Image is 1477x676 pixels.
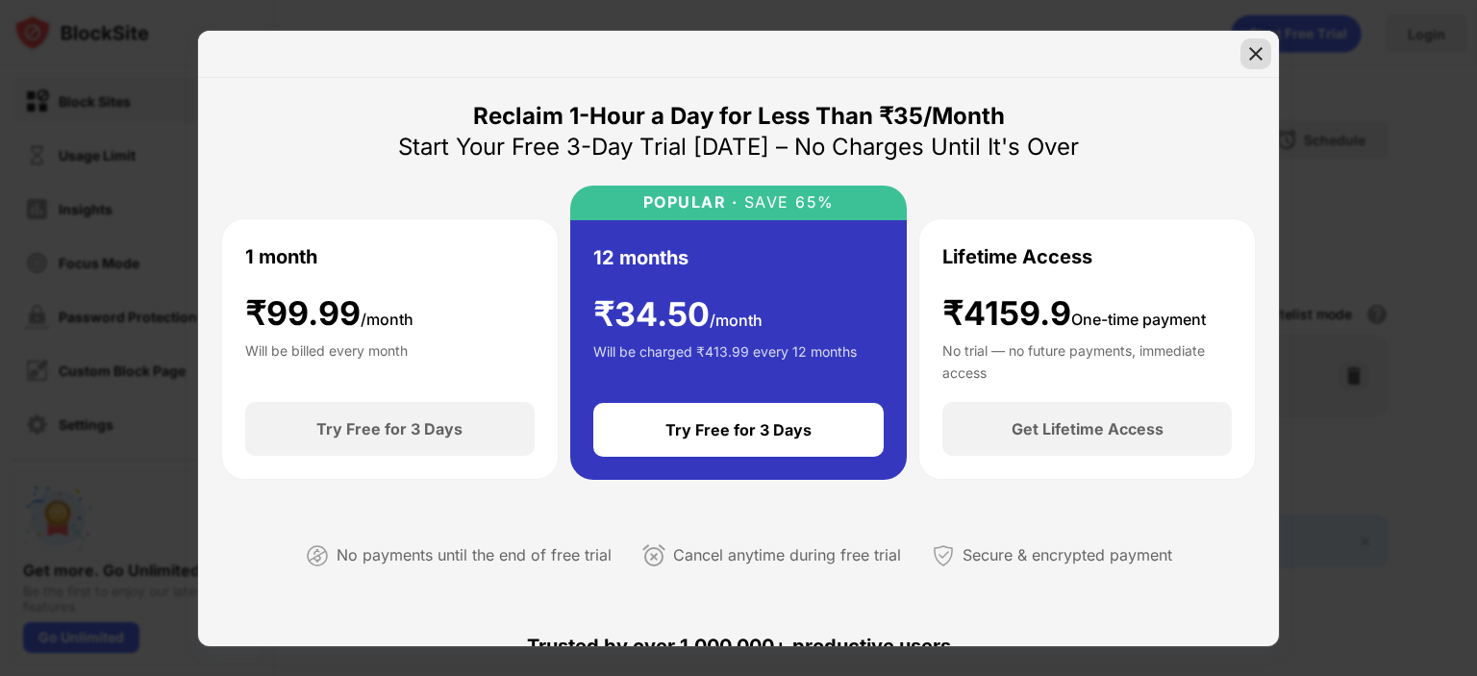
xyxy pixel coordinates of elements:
[398,132,1079,163] div: Start Your Free 3-Day Trial [DATE] – No Charges Until It's Over
[1071,310,1206,329] span: One-time payment
[316,419,463,438] div: Try Free for 3 Days
[306,544,329,567] img: not-paying
[643,193,738,212] div: POPULAR ·
[337,541,612,569] div: No payments until the end of free trial
[361,310,413,329] span: /month
[245,242,317,271] div: 1 month
[942,294,1206,334] div: ₹4159.9
[245,294,413,334] div: ₹ 99.99
[593,295,763,335] div: ₹ 34.50
[1012,419,1164,438] div: Get Lifetime Access
[642,544,665,567] img: cancel-anytime
[673,541,901,569] div: Cancel anytime during free trial
[710,311,763,330] span: /month
[593,341,857,380] div: Will be charged ₹413.99 every 12 months
[593,243,688,272] div: 12 months
[942,340,1232,379] div: No trial — no future payments, immediate access
[473,101,1005,132] div: Reclaim 1-Hour a Day for Less Than ₹35/Month
[932,544,955,567] img: secured-payment
[942,242,1092,271] div: Lifetime Access
[245,340,408,379] div: Will be billed every month
[963,541,1172,569] div: Secure & encrypted payment
[738,193,835,212] div: SAVE 65%
[665,420,812,439] div: Try Free for 3 Days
